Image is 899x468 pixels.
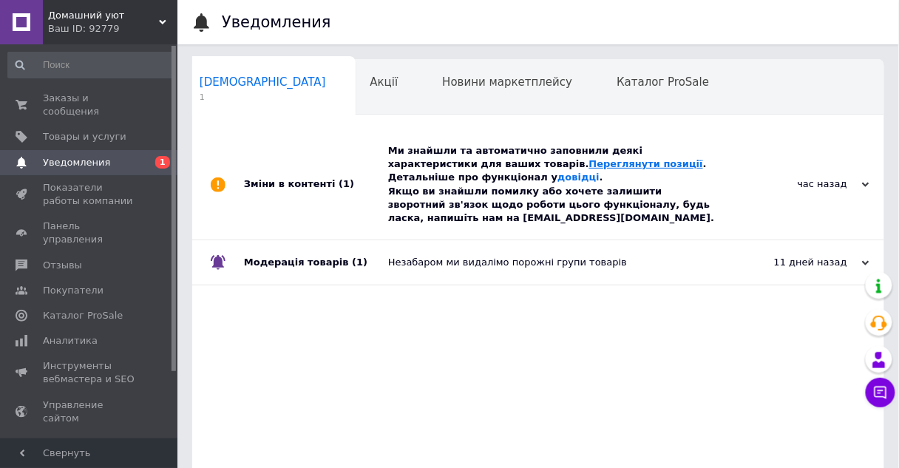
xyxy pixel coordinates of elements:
[43,220,137,246] span: Панель управления
[43,284,104,297] span: Покупатели
[339,178,354,189] span: (1)
[244,240,388,285] div: Модерація товарів
[43,130,126,143] span: Товары и услуги
[200,75,326,89] span: [DEMOGRAPHIC_DATA]
[43,334,98,347] span: Аналитика
[43,156,110,169] span: Уведомления
[866,378,895,407] button: Чат с покупателем
[43,259,82,272] span: Отзывы
[7,52,174,78] input: Поиск
[155,156,170,169] span: 1
[244,129,388,240] div: Зміни в контенті
[43,92,137,118] span: Заказы и сообщения
[200,92,326,103] span: 1
[557,172,600,183] a: довідці
[43,399,137,425] span: Управление сайтом
[442,75,572,89] span: Новини маркетплейсу
[43,309,123,322] span: Каталог ProSale
[352,257,367,268] span: (1)
[722,177,869,191] div: час назад
[48,9,159,22] span: Домашний уют
[722,256,869,269] div: 11 дней назад
[589,158,703,169] a: Переглянути позиції
[370,75,398,89] span: Акції
[43,181,137,208] span: Показатели работы компании
[222,13,331,31] h1: Уведомления
[388,144,722,225] div: Ми знайшли та автоматично заповнили деякі характеристики для ваших товарів. . Детальніше про функ...
[617,75,709,89] span: Каталог ProSale
[43,359,137,386] span: Инструменты вебмастера и SEO
[388,256,722,269] div: Незабаром ми видалімо порожні групи товарів
[48,22,177,35] div: Ваш ID: 92779
[43,437,137,464] span: Кошелек компании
